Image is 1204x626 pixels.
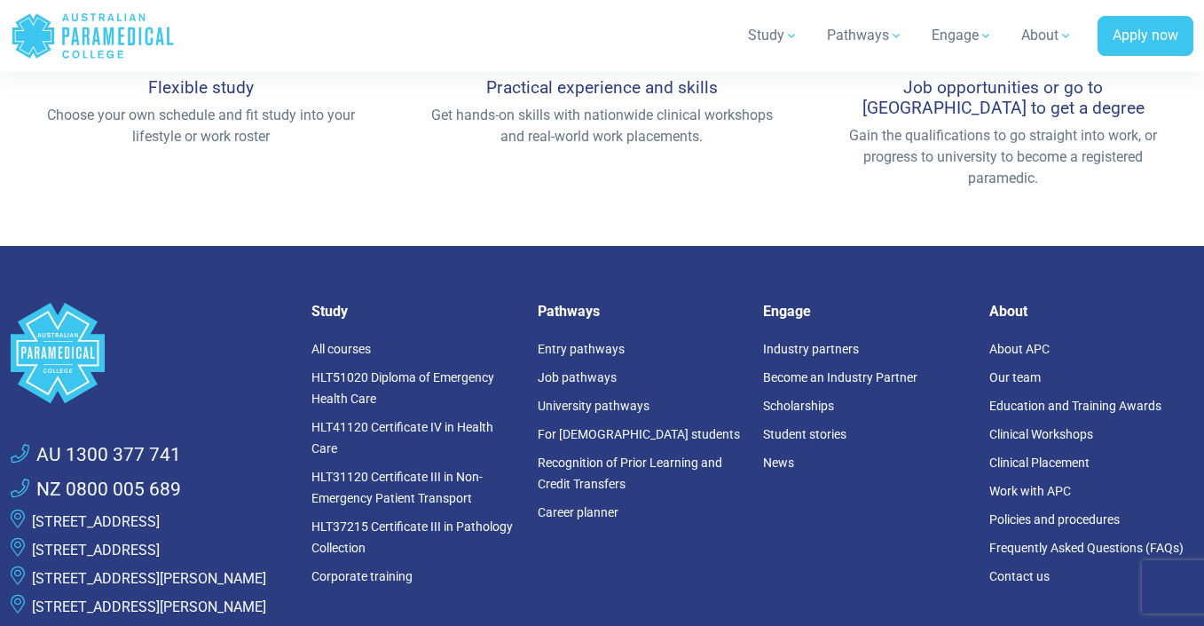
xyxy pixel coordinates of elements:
[538,370,617,384] a: Job pathways
[32,542,160,559] a: [STREET_ADDRESS]
[828,77,1179,118] h4: Job opportunities or go to [GEOGRAPHIC_DATA] to get a degree
[989,456,1090,470] a: Clinical Placement
[538,456,722,491] a: Recognition of Prior Learning and Credit Transfers
[11,476,181,504] a: NZ 0800 005 689
[989,569,1050,583] a: Contact us
[25,77,376,98] h4: Flexible study
[311,519,513,555] a: HLT37215 Certificate III in Pathology Collection
[538,427,740,441] a: For [DEMOGRAPHIC_DATA] students
[426,77,777,98] h4: Practical experience and skills
[763,456,794,470] a: News
[989,342,1050,356] a: About APC
[538,342,625,356] a: Entry pathways
[538,303,742,320] h5: Pathways
[816,11,914,60] a: Pathways
[989,512,1120,527] a: Policies and procedures
[311,569,413,583] a: Corporate training
[763,399,834,413] a: Scholarships
[989,541,1184,555] a: Frequently Asked Questions (FAQs)
[311,420,493,456] a: HLT41120 Certificate IV in Health Care
[311,470,483,505] a: HLT31120 Certificate III in Non-Emergency Patient Transport
[25,105,376,147] p: Choose your own schedule and fit study into your lifestyle or work roster
[763,427,846,441] a: Student stories
[426,105,777,147] p: Get hands-on skills with nationwide clinical workshops and real-world work placements.
[32,513,160,530] a: [STREET_ADDRESS]
[921,11,1003,60] a: Engage
[763,370,917,384] a: Become an Industry Partner
[989,370,1041,384] a: Our team
[11,7,175,65] a: Australian Paramedical College
[989,303,1193,320] h5: About
[311,342,371,356] a: All courses
[32,570,266,587] a: [STREET_ADDRESS][PERSON_NAME]
[737,11,809,60] a: Study
[763,303,967,320] h5: Engage
[538,505,618,519] a: Career planner
[538,399,649,413] a: University pathways
[828,125,1179,189] p: Gain the qualifications to go straight into work, or progress to university to become a registere...
[311,303,515,320] h5: Study
[11,441,181,470] a: AU 1300 377 741
[989,399,1161,413] a: Education and Training Awards
[989,427,1093,441] a: Clinical Workshops
[11,303,290,403] a: Space
[311,370,494,406] a: HLT51020 Diploma of Emergency Health Care
[1011,11,1083,60] a: About
[989,484,1071,498] a: Work with APC
[32,598,266,615] a: [STREET_ADDRESS][PERSON_NAME]
[763,342,859,356] a: Industry partners
[1098,16,1193,57] a: Apply now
